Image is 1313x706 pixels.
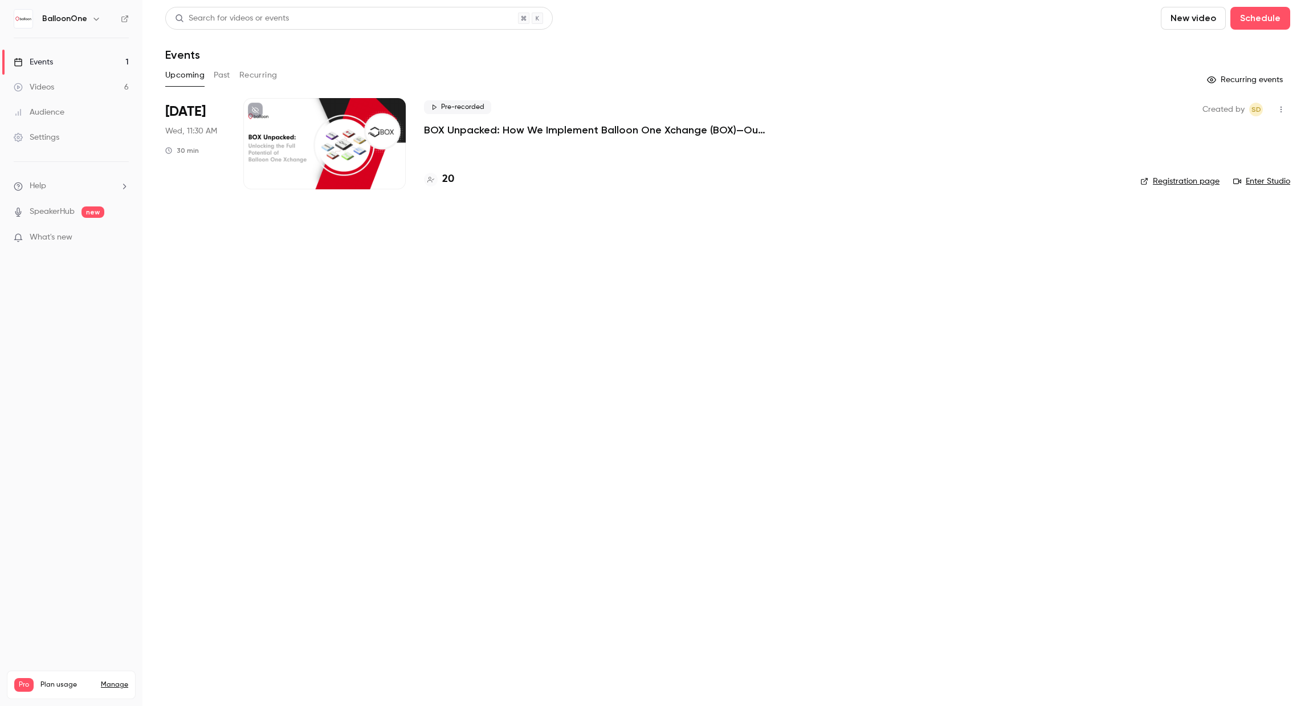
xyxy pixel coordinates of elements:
a: Enter Studio [1233,176,1290,187]
span: Pre-recorded [424,100,491,114]
a: SpeakerHub [30,206,75,218]
span: Wed, 11:30 AM [165,125,217,137]
span: Pro [14,678,34,692]
img: BalloonOne [14,10,32,28]
span: Plan usage [40,680,94,689]
a: 20 [424,172,454,187]
li: help-dropdown-opener [14,180,129,192]
iframe: Noticeable Trigger [115,233,129,243]
div: Settings [14,132,59,143]
a: Registration page [1140,176,1220,187]
h1: Events [165,48,200,62]
button: Recurring events [1202,71,1290,89]
span: Sitara Duggal [1249,103,1263,116]
span: What's new [30,232,72,244]
h4: 20 [442,172,454,187]
button: Recurring [239,66,278,84]
span: new [81,206,104,218]
button: Past [214,66,230,84]
div: 30 min [165,146,199,155]
div: Audience [14,107,64,118]
button: New video [1161,7,1226,30]
button: Upcoming [165,66,205,84]
div: Videos [14,82,54,93]
a: Manage [101,680,128,689]
span: [DATE] [165,103,206,121]
a: BOX Unpacked: How We Implement Balloon One Xchange (BOX)—Our Proven Project Methodology [424,123,766,137]
span: Created by [1202,103,1245,116]
div: Sep 10 Wed, 11:30 AM (Europe/London) [165,98,225,189]
span: SD [1251,103,1261,116]
h6: BalloonOne [42,13,87,25]
span: Help [30,180,46,192]
div: Search for videos or events [175,13,289,25]
div: Events [14,56,53,68]
button: Schedule [1230,7,1290,30]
